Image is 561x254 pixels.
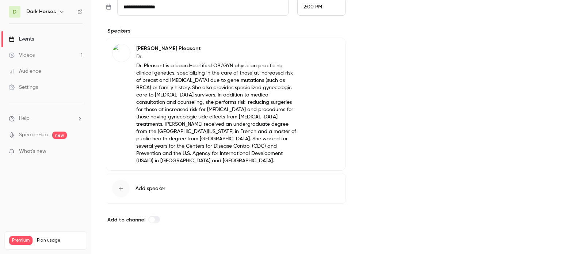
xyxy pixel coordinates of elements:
div: Videos [9,52,35,59]
span: Premium [9,236,33,245]
div: Audience [9,68,41,75]
p: Dr. Pleasant is a board-certified OB/GYN physician practicing clinical genetics, specializing in ... [136,62,298,164]
p: Dr. [136,53,298,60]
span: new [52,132,67,139]
span: Plan usage [37,238,82,243]
a: SpeakerHub [19,131,48,139]
span: What's new [19,148,46,155]
div: Versha Pleasant[PERSON_NAME] PleasantDr.Dr. Pleasant is a board-certified OB/GYN physician practi... [106,38,346,171]
img: Versha Pleasant [112,44,130,62]
span: 2:00 PM [304,4,322,10]
span: Add to channel [107,217,145,223]
button: Save [106,234,132,248]
p: Speakers [106,27,346,35]
div: Events [9,35,34,43]
p: [PERSON_NAME] Pleasant [136,45,298,52]
span: D [13,8,16,16]
h6: Dark Horses [26,8,56,15]
iframe: Noticeable Trigger [74,148,83,155]
span: Help [19,115,30,122]
div: Settings [9,84,38,91]
li: help-dropdown-opener [9,115,83,122]
span: Add speaker [136,185,165,192]
button: Add speaker [106,174,346,204]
